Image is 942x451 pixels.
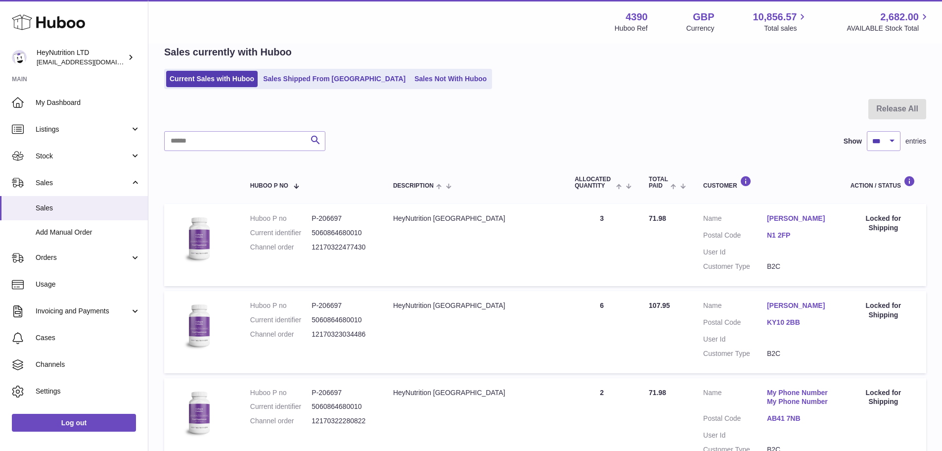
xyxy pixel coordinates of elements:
[250,214,312,223] dt: Huboo P no
[703,262,767,271] dt: Customer Type
[36,125,130,134] span: Listings
[36,360,140,369] span: Channels
[174,388,224,438] img: 43901725567622.jpeg
[626,10,648,24] strong: 4390
[393,214,555,223] div: HeyNutrition [GEOGRAPHIC_DATA]
[703,176,831,189] div: Customer
[36,333,140,343] span: Cases
[880,10,919,24] span: 2,682.00
[703,248,767,257] dt: User Id
[767,349,831,358] dd: B2C
[703,388,767,409] dt: Name
[36,151,130,161] span: Stock
[649,389,666,397] span: 71.98
[703,231,767,243] dt: Postal Code
[767,214,831,223] a: [PERSON_NAME]
[312,315,373,325] dd: 5060864680010
[753,10,797,24] span: 10,856.57
[250,243,312,252] dt: Channel order
[649,301,670,309] span: 107.95
[250,402,312,411] dt: Current identifier
[36,280,140,289] span: Usage
[693,10,714,24] strong: GBP
[250,301,312,310] dt: Huboo P no
[174,214,224,263] img: 43901725567622.jpeg
[703,431,767,440] dt: User Id
[649,214,666,222] span: 71.98
[36,98,140,107] span: My Dashboard
[250,416,312,426] dt: Channel order
[12,414,136,432] a: Log out
[393,301,555,310] div: HeyNutrition [GEOGRAPHIC_DATA]
[767,318,831,327] a: KY10 2BB
[905,137,926,146] span: entries
[767,301,831,310] a: [PERSON_NAME]
[851,176,916,189] div: Action / Status
[37,58,145,66] span: [EMAIL_ADDRESS][DOMAIN_NAME]
[312,402,373,411] dd: 5060864680010
[312,330,373,339] dd: 12170323034486
[565,204,639,286] td: 3
[260,71,409,87] a: Sales Shipped From [GEOGRAPHIC_DATA]
[250,183,288,189] span: Huboo P no
[250,388,312,398] dt: Huboo P no
[37,48,126,67] div: HeyNutrition LTD
[575,176,614,189] span: ALLOCATED Quantity
[36,178,130,188] span: Sales
[312,214,373,223] dd: P-206697
[250,330,312,339] dt: Channel order
[36,306,130,316] span: Invoicing and Payments
[12,50,27,65] img: internalAdmin-4390@internal.huboo.com
[703,318,767,330] dt: Postal Code
[36,253,130,262] span: Orders
[703,414,767,426] dt: Postal Code
[615,24,648,33] div: Huboo Ref
[36,228,140,237] span: Add Manual Order
[767,262,831,271] dd: B2C
[767,388,831,407] a: My Phone Number My Phone Number
[411,71,490,87] a: Sales Not With Huboo
[36,387,140,396] span: Settings
[851,214,916,233] div: Locked for Shipping
[312,243,373,252] dd: 12170322477430
[649,176,668,189] span: Total paid
[312,416,373,426] dd: 12170322280822
[753,10,808,33] a: 10,856.57 Total sales
[703,214,767,226] dt: Name
[312,228,373,238] dd: 5060864680010
[703,335,767,344] dt: User Id
[393,183,434,189] span: Description
[164,46,292,59] h2: Sales currently with Huboo
[250,228,312,238] dt: Current identifier
[703,301,767,313] dt: Name
[703,349,767,358] dt: Customer Type
[851,388,916,407] div: Locked for Shipping
[851,301,916,320] div: Locked for Shipping
[36,203,140,213] span: Sales
[767,231,831,240] a: N1 2FP
[312,388,373,398] dd: P-206697
[174,301,224,351] img: 43901725567622.jpeg
[166,71,258,87] a: Current Sales with Huboo
[686,24,715,33] div: Currency
[844,137,862,146] label: Show
[250,315,312,325] dt: Current identifier
[767,414,831,423] a: AB41 7NB
[847,10,930,33] a: 2,682.00 AVAILABLE Stock Total
[312,301,373,310] dd: P-206697
[847,24,930,33] span: AVAILABLE Stock Total
[565,291,639,373] td: 6
[393,388,555,398] div: HeyNutrition [GEOGRAPHIC_DATA]
[764,24,808,33] span: Total sales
